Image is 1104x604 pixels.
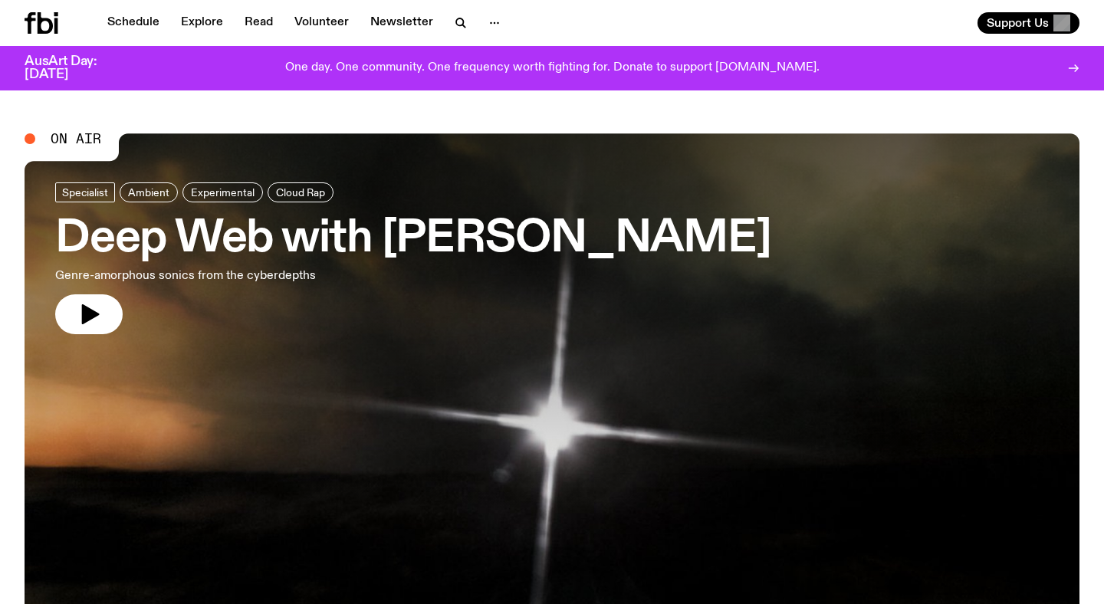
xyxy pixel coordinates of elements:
[51,132,101,146] span: On Air
[55,182,115,202] a: Specialist
[55,267,448,285] p: Genre-amorphous sonics from the cyberdepths
[191,186,255,198] span: Experimental
[120,182,178,202] a: Ambient
[987,16,1049,30] span: Support Us
[276,186,325,198] span: Cloud Rap
[62,186,108,198] span: Specialist
[98,12,169,34] a: Schedule
[285,12,358,34] a: Volunteer
[55,182,771,334] a: Deep Web with [PERSON_NAME]Genre-amorphous sonics from the cyberdepths
[172,12,232,34] a: Explore
[361,12,442,34] a: Newsletter
[55,218,771,261] h3: Deep Web with [PERSON_NAME]
[128,186,169,198] span: Ambient
[268,182,333,202] a: Cloud Rap
[978,12,1079,34] button: Support Us
[285,61,820,75] p: One day. One community. One frequency worth fighting for. Donate to support [DOMAIN_NAME].
[25,55,123,81] h3: AusArt Day: [DATE]
[182,182,263,202] a: Experimental
[235,12,282,34] a: Read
